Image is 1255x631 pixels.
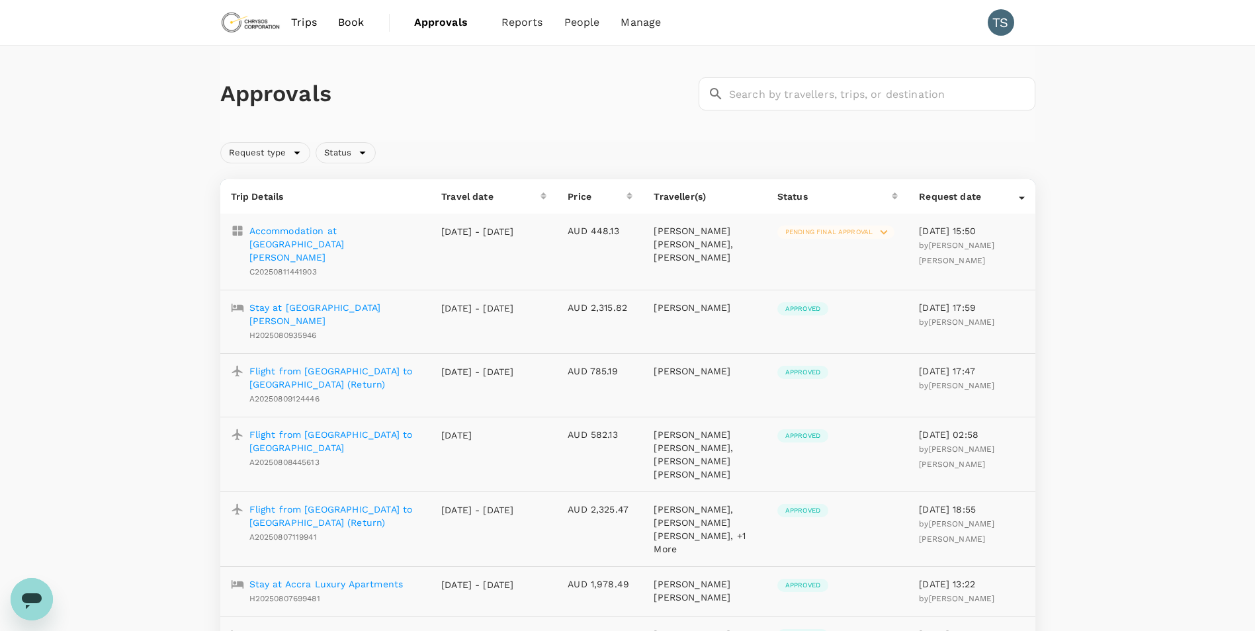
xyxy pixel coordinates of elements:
span: Pending final approval [777,228,881,237]
span: C20250811441903 [249,267,317,276]
a: Flight from [GEOGRAPHIC_DATA] to [GEOGRAPHIC_DATA] (Return) [249,503,421,529]
p: AUD 448.13 [568,224,632,237]
span: [PERSON_NAME] [929,381,995,390]
span: Approved [777,431,828,441]
a: Accommodation at [GEOGRAPHIC_DATA][PERSON_NAME] [249,224,421,264]
p: [DATE] - [DATE] [441,302,514,315]
span: Request type [221,147,294,159]
span: by [919,594,994,603]
p: [DATE] - [DATE] [441,578,514,591]
p: [PERSON_NAME] [PERSON_NAME], [PERSON_NAME] [654,224,756,264]
p: [DATE] 02:58 [919,428,1024,441]
p: [DATE] - [DATE] [441,365,514,378]
span: by [919,444,994,469]
img: Chrysos Corporation [220,8,281,37]
p: [DATE] 17:47 [919,364,1024,378]
span: Book [338,15,365,30]
span: H2025080935946 [249,331,317,340]
p: [PERSON_NAME] [PERSON_NAME], [PERSON_NAME] [PERSON_NAME] [654,428,756,481]
span: [PERSON_NAME] [929,594,995,603]
span: by [919,519,994,544]
p: [DATE] 15:50 [919,224,1024,237]
div: Travel date [441,190,541,203]
div: Price [568,190,627,203]
span: [PERSON_NAME] [PERSON_NAME] [919,444,994,469]
span: People [564,15,600,30]
span: Approved [777,368,828,377]
span: [PERSON_NAME] [929,317,995,327]
span: by [919,381,994,390]
p: [DATE] 17:59 [919,301,1024,314]
a: Stay at [GEOGRAPHIC_DATA][PERSON_NAME] [249,301,421,327]
span: A20250809124446 [249,394,320,403]
p: [DATE] - [DATE] [441,225,514,238]
span: A20250807119941 [249,532,317,542]
span: Manage [621,15,661,30]
iframe: Button to launch messaging window [11,578,53,620]
input: Search by travellers, trips, or destination [729,77,1035,110]
p: Traveller(s) [654,190,756,203]
span: Status [316,147,359,159]
span: by [919,317,994,327]
p: [DATE] 13:22 [919,577,1024,591]
p: [DATE] 18:55 [919,503,1024,516]
p: Trip Details [231,190,421,203]
p: [PERSON_NAME], [PERSON_NAME] [PERSON_NAME], +1 More [654,503,756,556]
a: Flight from [GEOGRAPHIC_DATA] to [GEOGRAPHIC_DATA] (Return) [249,364,421,391]
p: AUD 785.19 [568,364,632,378]
a: Flight from [GEOGRAPHIC_DATA] to [GEOGRAPHIC_DATA] [249,428,421,454]
span: Approved [777,304,828,314]
p: AUD 1,978.49 [568,577,632,591]
span: [PERSON_NAME] [PERSON_NAME] [919,519,994,544]
span: by [919,241,994,265]
span: Approvals [414,15,480,30]
a: Stay at Accra Luxury Apartments [249,577,404,591]
p: [PERSON_NAME] [654,301,756,314]
p: AUD 2,315.82 [568,301,632,314]
span: Approved [777,506,828,515]
span: [PERSON_NAME] [PERSON_NAME] [919,241,994,265]
p: [DATE] [441,429,514,442]
p: [DATE] - [DATE] [441,503,514,517]
div: TS [988,9,1014,36]
span: Reports [501,15,543,30]
div: Status [316,142,376,163]
div: Request date [919,190,1018,203]
div: Request type [220,142,311,163]
p: AUD 582.13 [568,428,632,441]
span: H20250807699481 [249,594,320,603]
p: AUD 2,325.47 [568,503,632,516]
span: A20250808445613 [249,458,320,467]
span: Approved [777,581,828,590]
p: [PERSON_NAME] [654,364,756,378]
div: Status [777,190,892,203]
span: Trips [291,15,317,30]
div: Pending final approval [777,226,894,239]
p: [PERSON_NAME] [PERSON_NAME] [654,577,756,604]
h1: Approvals [220,80,693,108]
